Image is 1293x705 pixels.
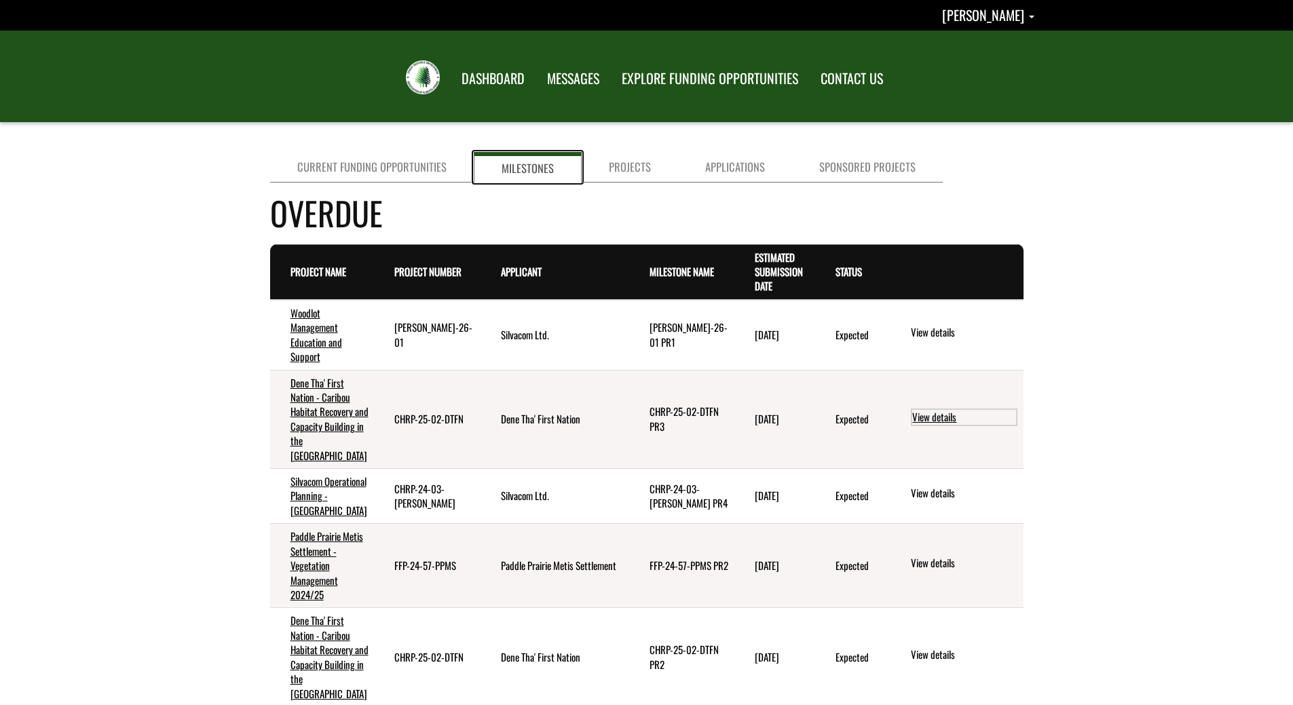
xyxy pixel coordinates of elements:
[270,469,375,524] td: Silvacom Operational Planning - Caribou Mountains
[792,152,943,183] a: Sponsored Projects
[270,370,375,469] td: Dene Tha' First Nation - Caribou Habitat Recovery and Capacity Building in the Bistcho Range
[374,300,480,370] td: FRIP-SILVA-26-01
[629,469,734,524] td: CHRP-24-03-SILVA PR4
[678,152,792,183] a: Applications
[481,469,629,524] td: Silvacom Ltd.
[291,474,367,518] a: Silvacom Operational Planning - [GEOGRAPHIC_DATA]
[270,524,375,608] td: Paddle Prairie Metis Settlement - Vegetation Management 2024/25
[291,529,363,602] a: Paddle Prairie Metis Settlement - Vegetation Management 2024/25
[815,524,888,608] td: Expected
[270,152,474,183] a: Current Funding Opportunities
[888,370,1023,469] td: action menu
[734,370,815,469] td: 9/1/2025
[911,408,1017,426] a: View details
[474,152,582,183] a: Milestones
[582,152,678,183] a: Projects
[612,62,808,96] a: EXPLORE FUNDING OPPORTUNITIES
[451,62,535,96] a: DASHBOARD
[942,5,1034,25] a: Scott Wilson
[291,375,369,463] a: Dene Tha' First Nation - Caribou Habitat Recovery and Capacity Building in the [GEOGRAPHIC_DATA]
[629,524,734,608] td: FFP-24-57-PPMS PR2
[291,305,342,364] a: Woodlot Management Education and Support
[449,58,893,96] nav: Main Navigation
[394,264,462,279] a: Project Number
[911,486,1017,502] a: View details
[629,300,734,370] td: FRIP-SILVA-26-01 PR1
[810,62,893,96] a: CONTACT US
[942,5,1024,25] span: [PERSON_NAME]
[815,370,888,469] td: Expected
[501,264,542,279] a: Applicant
[481,370,629,469] td: Dene Tha' First Nation
[291,613,369,700] a: Dene Tha' First Nation - Caribou Habitat Recovery and Capacity Building in the [GEOGRAPHIC_DATA]
[815,469,888,524] td: Expected
[888,244,1023,300] th: Actions
[291,264,346,279] a: Project Name
[374,469,480,524] td: CHRP-24-03-SILVA
[888,524,1023,608] td: action menu
[406,60,440,94] img: FRIAA Submissions Portal
[629,370,734,469] td: CHRP-25-02-DTFN PR3
[815,300,888,370] td: Expected
[734,524,815,608] td: 8/30/2025
[270,189,1024,237] h4: Overdue
[911,647,1017,664] a: View details
[755,250,803,294] a: Estimated Submission Date
[734,300,815,370] td: 9/15/2025
[374,524,480,608] td: FFP-24-57-PPMS
[374,370,480,469] td: CHRP-25-02-DTFN
[836,264,862,279] a: Status
[888,469,1023,524] td: action menu
[755,649,779,664] time: [DATE]
[755,488,779,503] time: [DATE]
[888,300,1023,370] td: action menu
[755,327,779,342] time: [DATE]
[911,325,1017,341] a: View details
[270,300,375,370] td: Woodlot Management Education and Support
[755,411,779,426] time: [DATE]
[755,558,779,573] time: [DATE]
[537,62,610,96] a: MESSAGES
[911,556,1017,572] a: View details
[481,524,629,608] td: Paddle Prairie Metis Settlement
[734,469,815,524] td: 8/31/2025
[650,264,714,279] a: Milestone Name
[481,300,629,370] td: Silvacom Ltd.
